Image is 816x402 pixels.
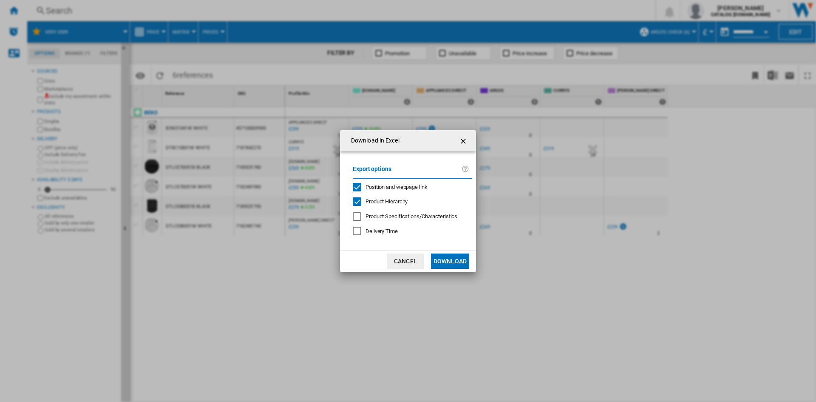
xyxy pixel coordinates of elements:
[353,227,472,235] md-checkbox: Delivery Time
[387,254,424,269] button: Cancel
[365,228,398,234] span: Delivery Time
[456,132,473,149] button: getI18NText('BUTTONS.CLOSE_DIALOG')
[459,136,469,146] ng-md-icon: getI18NText('BUTTONS.CLOSE_DIALOG')
[353,164,462,180] label: Export options
[365,213,457,220] div: Only applies to Category View
[347,137,399,145] h4: Download in Excel
[365,184,428,190] span: Position and webpage link
[365,198,408,205] span: Product Hierarchy
[431,254,469,269] button: Download
[353,183,465,191] md-checkbox: Position and webpage link
[365,213,457,220] span: Product Specifications/Characteristics
[353,198,465,206] md-checkbox: Product Hierarchy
